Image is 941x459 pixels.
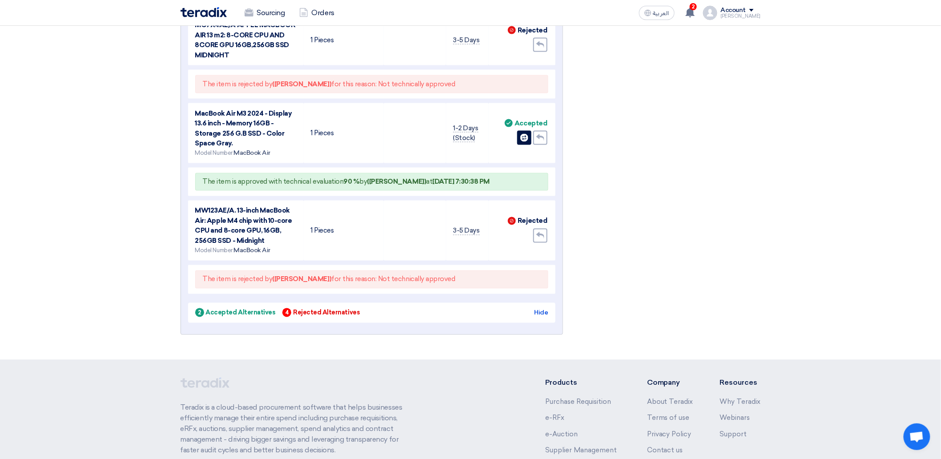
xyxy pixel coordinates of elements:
[720,378,761,388] li: Resources
[647,398,693,406] a: About Teradix
[195,246,297,255] div: Model Number:
[453,124,479,143] span: 1-2 Days (Stock)
[195,109,292,148] span: MacBook Air M3 2024 - Display 13.6 inch - Memory 16GB - Storage 256 G.B SSD - Color Space Gray.
[453,227,480,235] span: 3-5 Days
[282,308,360,318] div: Rejected Alternatives
[515,120,547,127] div: Accepted
[203,178,490,186] span: The item is approved with technical evaluation by at
[545,378,620,388] li: Products
[545,414,564,422] a: e-RFx
[721,7,746,14] div: Account
[282,308,291,317] span: 4
[203,275,377,283] span: The item is rejected by for this reason:
[195,21,296,59] span: MC7X4AE/A APPLE MACBOOK AIR 13 m2: 8-CORE CPU AND 8CORE GPU 16GB,256GB SSD MIDNIGHT
[545,447,617,455] a: Supplier Management
[703,6,717,20] img: profile_test.png
[639,6,675,20] button: العربية
[304,201,384,261] td: 1 Pieces
[378,275,455,283] span: Not technically approved
[647,414,690,422] a: Terms of use
[292,3,342,23] a: Orders
[647,447,683,455] a: Contact us
[720,398,761,406] a: Why Teradix
[195,308,276,318] div: Accepted Alternatives
[343,178,359,186] b: 90 %
[690,3,697,10] span: 2
[518,217,547,225] div: Rejected
[432,178,490,186] b: [DATE] 7:30:38 PM
[647,431,692,439] a: Privacy Policy
[720,431,747,439] a: Support
[203,80,377,88] span: The item is rejected by for this reason:
[195,149,297,158] div: Model Number:
[378,80,455,88] span: Not technically approved
[904,423,930,450] a: Open chat
[545,398,611,406] a: Purchase Requisition
[195,308,204,317] span: 2
[647,378,693,388] li: Company
[453,36,480,44] span: 3-5 Days
[304,103,384,163] td: 1 Pieces
[272,275,331,283] b: ([PERSON_NAME])
[181,7,227,17] img: Teradix logo
[181,403,413,456] p: Teradix is a cloud-based procurement software that helps businesses efficiently manage their enti...
[545,431,578,439] a: e-Auction
[195,207,292,245] span: MW123AE/A. 13-inch MacBook Air: Apple M4 chip with 10-core CPU and 8-core GPU, 16GB, 256GB SSD - ...
[720,414,750,422] a: Webinars
[367,178,426,186] b: ([PERSON_NAME])
[653,10,669,16] span: العربية
[518,27,547,34] div: Rejected
[237,3,292,23] a: Sourcing
[233,247,270,254] span: MacBook Air
[721,14,761,19] div: [PERSON_NAME]
[233,149,270,157] span: MacBook Air
[272,80,331,88] b: ([PERSON_NAME])
[534,308,548,318] div: Hide
[304,15,384,65] td: 1 Pieces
